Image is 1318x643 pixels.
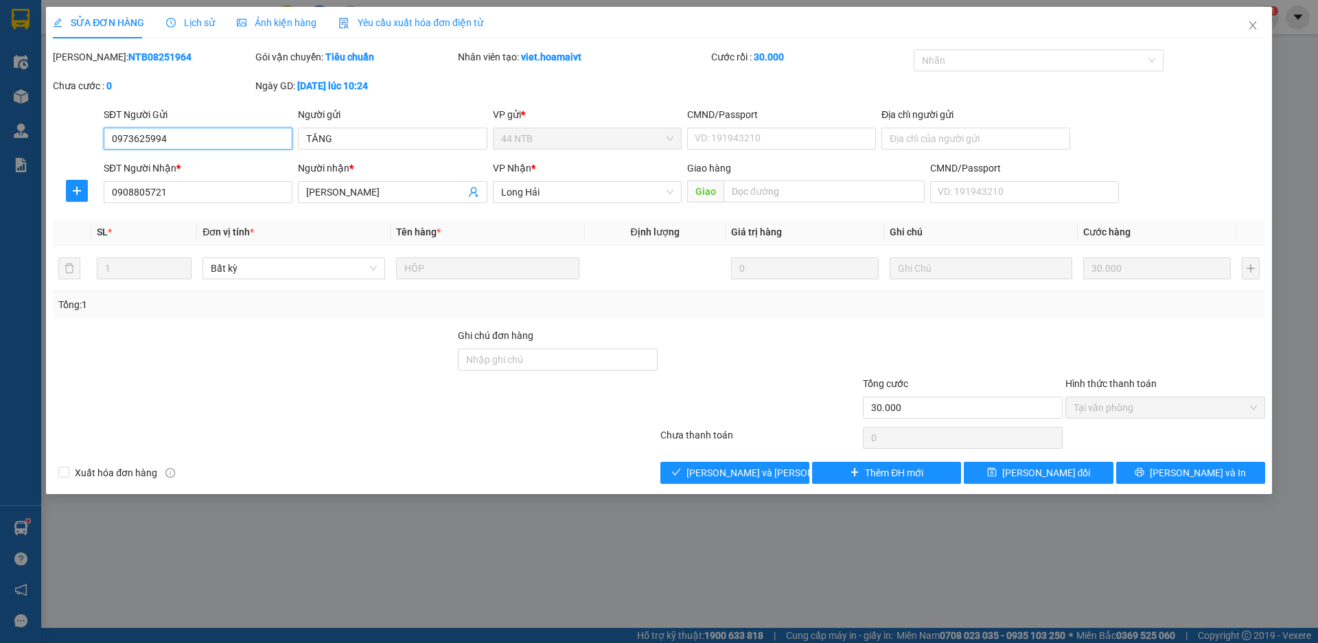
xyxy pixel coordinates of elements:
[325,51,374,62] b: Tiêu chuẩn
[468,187,479,198] span: user-add
[671,467,681,478] span: check
[128,51,192,62] b: NTB08251964
[255,78,455,93] div: Ngày GD:
[131,61,227,80] div: 0702027539
[297,80,368,91] b: [DATE] lúc 10:24
[12,13,33,27] span: Gửi:
[501,128,673,149] span: 44 NTB
[881,107,1070,122] div: Địa chỉ người gửi
[131,13,164,27] span: Nhận:
[930,161,1119,176] div: CMND/Passport
[881,128,1070,150] input: Địa chỉ của người gửi
[10,89,124,105] div: 30.000
[724,180,925,202] input: Dọc đường
[754,51,784,62] b: 30.000
[458,349,658,371] input: Ghi chú đơn hàng
[12,28,122,45] div: [PERSON_NAME]
[850,467,859,478] span: plus
[237,17,316,28] span: Ảnh kiện hàng
[298,107,487,122] div: Người gửi
[687,107,876,122] div: CMND/Passport
[458,330,533,341] label: Ghi chú đơn hàng
[53,17,144,28] span: SỬA ĐƠN HÀNG
[104,161,292,176] div: SĐT Người Nhận
[1247,20,1258,31] span: close
[1065,378,1157,389] label: Hình thức thanh toán
[203,226,254,237] span: Đơn vị tính
[1242,257,1260,279] button: plus
[1002,465,1091,480] span: [PERSON_NAME] đổi
[890,257,1072,279] input: Ghi Chú
[66,180,88,202] button: plus
[865,465,923,480] span: Thêm ĐH mới
[211,258,377,279] span: Bất kỳ
[106,80,112,91] b: 0
[53,18,62,27] span: edit
[686,465,872,480] span: [PERSON_NAME] và [PERSON_NAME] hàng
[1074,397,1257,418] span: Tại văn phòng
[10,90,23,104] span: R :
[69,465,163,480] span: Xuất hóa đơn hàng
[131,12,227,45] div: 93 NTB Q1
[53,78,253,93] div: Chưa cước :
[1150,465,1246,480] span: [PERSON_NAME] và In
[166,17,215,28] span: Lịch sử
[1083,226,1131,237] span: Cước hàng
[298,161,487,176] div: Người nhận
[97,226,108,237] span: SL
[338,17,483,28] span: Yêu cầu xuất hóa đơn điện tử
[521,51,581,62] b: viet.hoamaivt
[863,378,908,389] span: Tổng cước
[964,462,1113,484] button: save[PERSON_NAME] đổi
[12,45,122,64] div: 0907307773
[631,226,680,237] span: Định lượng
[731,257,879,279] input: 0
[1116,462,1265,484] button: printer[PERSON_NAME] và In
[58,257,80,279] button: delete
[165,468,175,478] span: info-circle
[12,12,122,28] div: Long Hải
[396,226,441,237] span: Tên hàng
[687,180,724,202] span: Giao
[812,462,961,484] button: plusThêm ĐH mới
[104,107,292,122] div: SĐT Người Gửi
[1083,257,1231,279] input: 0
[255,49,455,65] div: Gói vận chuyển:
[1234,7,1272,45] button: Close
[166,18,176,27] span: clock-circle
[338,18,349,29] img: icon
[67,185,87,196] span: plus
[458,49,708,65] div: Nhân viên tạo:
[131,45,227,61] div: AN
[1135,467,1144,478] span: printer
[884,219,1078,246] th: Ghi chú
[660,462,809,484] button: check[PERSON_NAME] và [PERSON_NAME] hàng
[711,49,911,65] div: Cước rồi :
[53,49,253,65] div: [PERSON_NAME]:
[687,163,731,174] span: Giao hàng
[731,226,782,237] span: Giá trị hàng
[493,107,682,122] div: VP gửi
[987,467,997,478] span: save
[58,297,509,312] div: Tổng: 1
[659,428,862,452] div: Chưa thanh toán
[493,163,531,174] span: VP Nhận
[396,257,579,279] input: VD: Bàn, Ghế
[501,182,673,202] span: Long Hải
[237,18,246,27] span: picture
